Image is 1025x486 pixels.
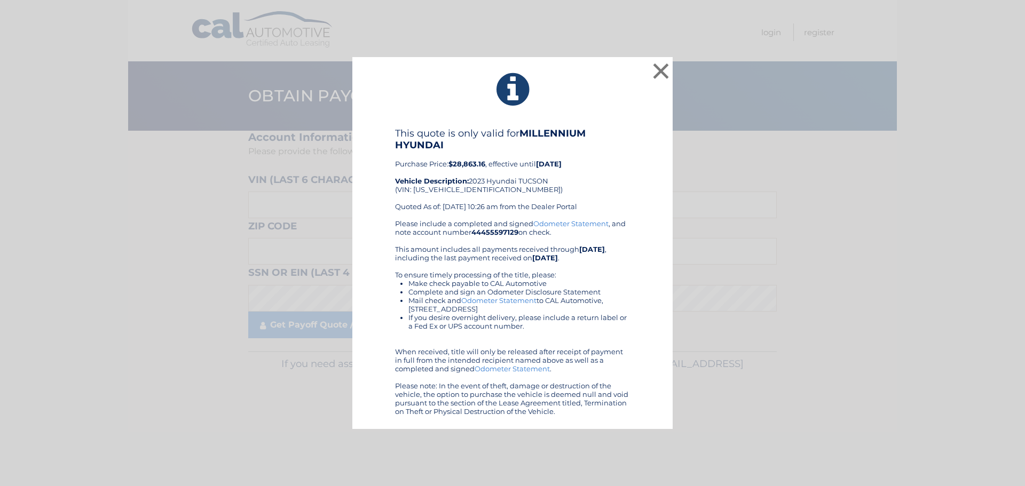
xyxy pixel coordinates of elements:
b: MILLENNIUM HYUNDAI [395,128,586,151]
b: [DATE] [579,245,605,253]
li: Complete and sign an Odometer Disclosure Statement [408,288,630,296]
button: × [650,60,672,82]
li: Mail check and to CAL Automotive, [STREET_ADDRESS] [408,296,630,313]
b: $28,863.16 [448,160,485,168]
a: Odometer Statement [461,296,537,305]
a: Odometer Statement [475,364,550,373]
b: [DATE] [536,160,562,168]
a: Odometer Statement [533,219,609,228]
strong: Vehicle Description: [395,177,469,185]
h4: This quote is only valid for [395,128,630,151]
div: Purchase Price: , effective until 2023 Hyundai TUCSON (VIN: [US_VEHICLE_IDENTIFICATION_NUMBER]) Q... [395,128,630,219]
li: Make check payable to CAL Automotive [408,279,630,288]
b: 44455597129 [471,228,518,236]
li: If you desire overnight delivery, please include a return label or a Fed Ex or UPS account number. [408,313,630,330]
div: Please include a completed and signed , and note account number on check. This amount includes al... [395,219,630,416]
b: [DATE] [532,253,558,262]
